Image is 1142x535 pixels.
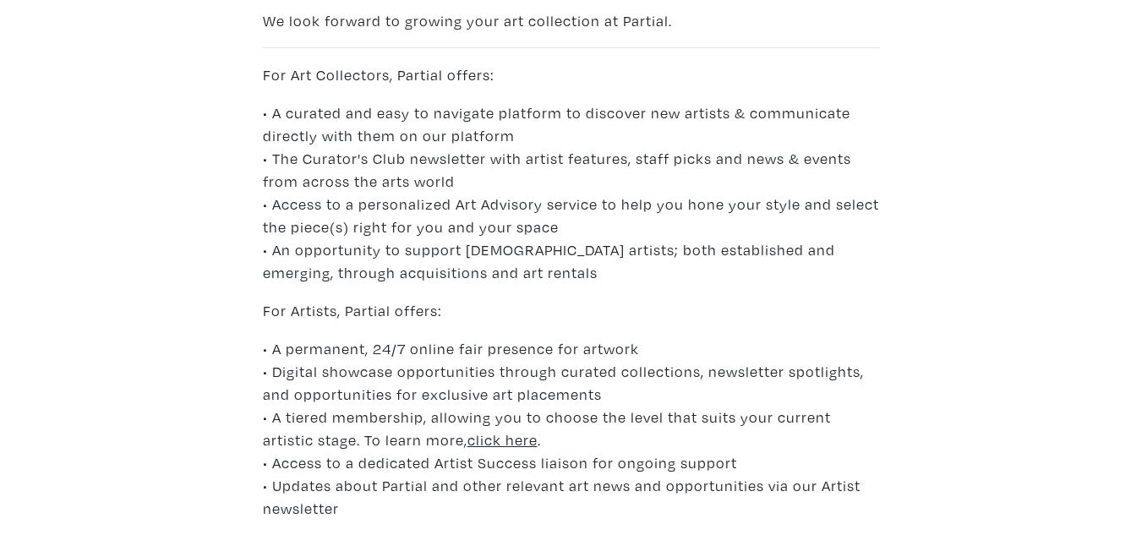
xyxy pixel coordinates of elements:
[263,101,880,284] p: • A curated and easy to navigate platform to discover new artists & communicate directly with the...
[263,299,880,322] p: For Artists, Partial offers:
[263,430,861,518] a: click here.• Access to a dedicated Artist Success liaison for ongoing support• Updates about Part...
[467,430,538,450] u: click here
[263,9,880,32] p: We look forward to growing your art collection at Partial.
[263,337,880,520] p: • A permanent, 24/7 online fair presence for artwork • Digital showcase opportunities through cur...
[263,63,880,86] p: For Art Collectors, Partial offers:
